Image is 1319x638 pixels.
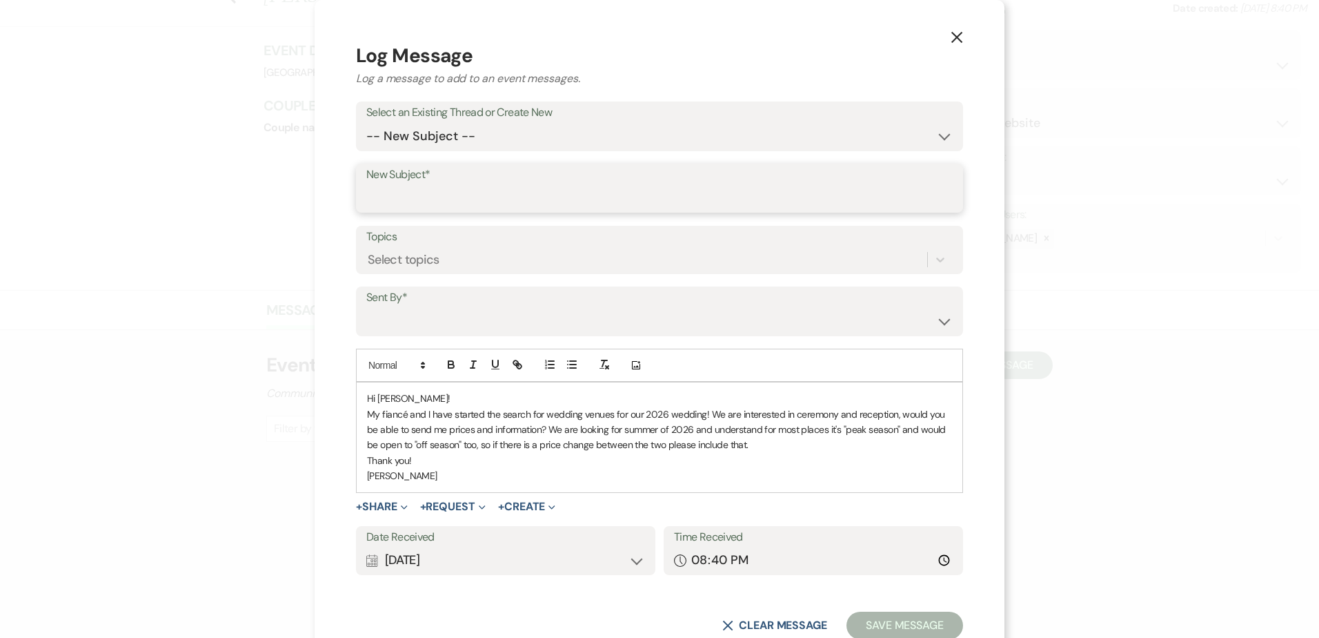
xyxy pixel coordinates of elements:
label: Select an Existing Thread or Create New [366,103,953,123]
p: [PERSON_NAME] [367,468,952,483]
label: Time Received [674,528,953,548]
label: Sent By* [366,288,953,308]
div: Select topics [368,251,439,269]
p: Thank you! [367,453,952,468]
label: Topics [366,227,953,247]
span: + [356,501,362,512]
button: Create [498,501,555,512]
p: My fiancé and I have started the search for wedding venues for our 2026 wedding! We are intereste... [367,407,952,453]
span: + [420,501,426,512]
div: [DATE] [366,547,645,574]
button: Request [420,501,486,512]
button: Clear message [722,620,827,631]
p: Log Message [356,41,963,70]
label: New Subject* [366,165,953,185]
p: Hi [PERSON_NAME]! [367,391,952,406]
span: + [498,501,504,512]
button: Share [356,501,408,512]
p: Log a message to add to an event messages. [356,70,963,87]
label: Date Received [366,528,645,548]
